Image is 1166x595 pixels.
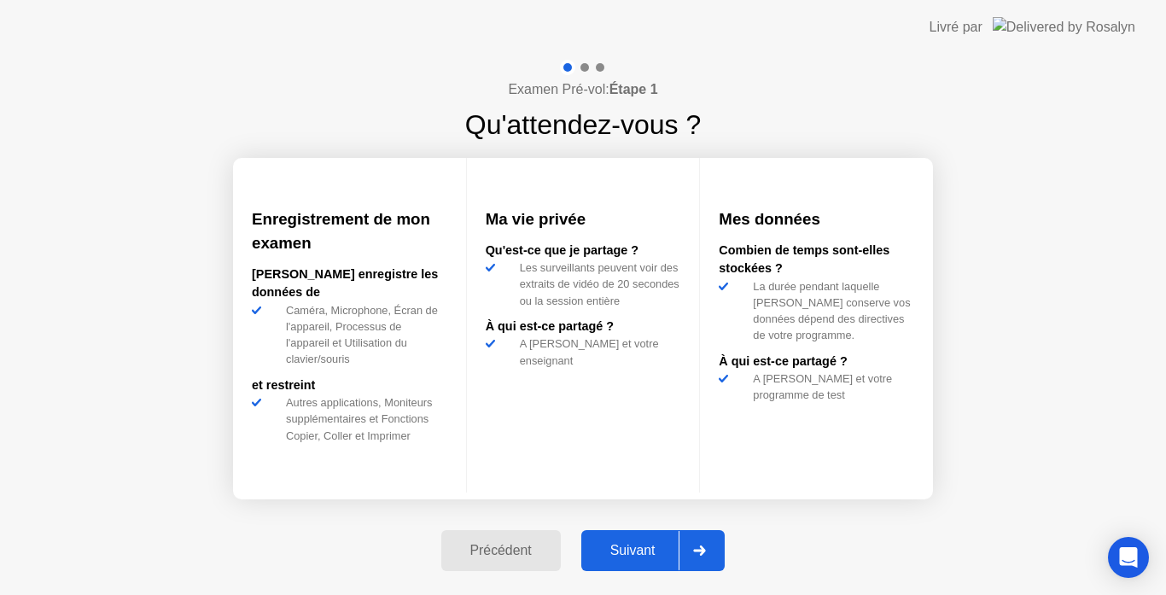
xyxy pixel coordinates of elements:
button: Précédent [441,530,561,571]
div: A [PERSON_NAME] et votre programme de test [746,370,914,403]
h3: Ma vie privée [486,207,681,231]
div: Open Intercom Messenger [1108,537,1149,578]
div: et restreint [252,376,447,395]
div: Précédent [446,543,556,558]
div: [PERSON_NAME] enregistre les données de [252,265,447,302]
div: Les surveillants peuvent voir des extraits de vidéo de 20 secondes ou la session entière [513,260,681,309]
img: Delivered by Rosalyn [993,17,1135,37]
h1: Qu'attendez-vous ? [465,104,702,145]
div: Livré par [930,17,982,38]
div: La durée pendant laquelle [PERSON_NAME] conserve vos données dépend des directives de votre progr... [746,278,914,344]
h4: Examen Pré-vol: [508,79,657,100]
div: Qu'est-ce que je partage ? [486,242,681,260]
div: A [PERSON_NAME] et votre enseignant [513,335,681,368]
div: Combien de temps sont-elles stockées ? [719,242,914,278]
div: Autres applications, Moniteurs supplémentaires et Fonctions Copier, Coller et Imprimer [279,394,447,444]
b: Étape 1 [609,82,658,96]
div: Caméra, Microphone, Écran de l'appareil, Processus de l'appareil et Utilisation du clavier/souris [279,302,447,368]
div: Suivant [586,543,679,558]
div: À qui est-ce partagé ? [719,353,914,371]
h3: Enregistrement de mon examen [252,207,447,255]
h3: Mes données [719,207,914,231]
div: À qui est-ce partagé ? [486,318,681,336]
button: Suivant [581,530,726,571]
